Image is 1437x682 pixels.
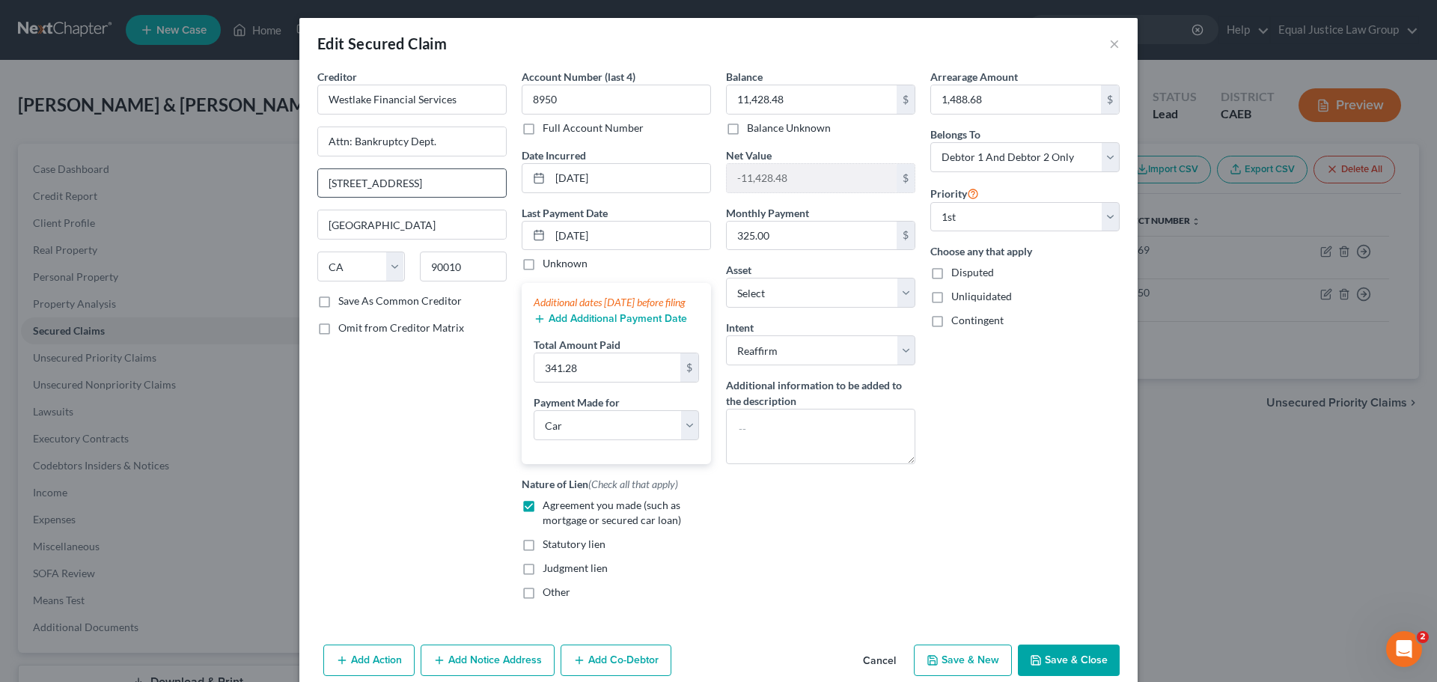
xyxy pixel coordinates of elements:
[534,353,680,382] input: 0.00
[727,85,897,114] input: 0.00
[534,295,699,310] div: Additional dates [DATE] before filing
[1109,34,1120,52] button: ×
[543,499,681,526] span: Agreement you made (such as mortgage or secured car loan)
[727,164,897,192] input: 0.00
[931,85,1101,114] input: 0.00
[951,290,1012,302] span: Unliquidated
[534,313,687,325] button: Add Additional Payment Date
[726,264,751,276] span: Asset
[897,85,915,114] div: $
[1417,631,1429,643] span: 2
[930,184,979,202] label: Priority
[338,293,462,308] label: Save As Common Creditor
[522,69,635,85] label: Account Number (last 4)
[914,645,1012,676] button: Save & New
[550,222,710,250] input: MM/DD/YYYY
[534,395,620,410] label: Payment Made for
[522,85,711,115] input: XXXX
[522,205,608,221] label: Last Payment Date
[588,478,678,490] span: (Check all that apply)
[318,169,506,198] input: Apt, Suite, etc...
[522,147,586,163] label: Date Incurred
[747,121,831,136] label: Balance Unknown
[318,127,506,156] input: Enter address...
[318,210,506,239] input: Enter city...
[317,85,507,115] input: Search creditor by name...
[930,69,1018,85] label: Arrearage Amount
[726,205,809,221] label: Monthly Payment
[930,128,980,141] span: Belongs To
[420,252,507,281] input: Enter zip...
[680,353,698,382] div: $
[543,561,608,574] span: Judgment lien
[317,70,357,83] span: Creditor
[851,646,908,676] button: Cancel
[930,243,1120,259] label: Choose any that apply
[561,645,671,676] button: Add Co-Debtor
[726,69,763,85] label: Balance
[897,164,915,192] div: $
[338,321,464,334] span: Omit from Creditor Matrix
[1101,85,1119,114] div: $
[550,164,710,192] input: MM/DD/YYYY
[421,645,555,676] button: Add Notice Address
[726,147,772,163] label: Net Value
[522,476,678,492] label: Nature of Lien
[323,645,415,676] button: Add Action
[1018,645,1120,676] button: Save & Close
[951,266,994,278] span: Disputed
[534,337,620,353] label: Total Amount Paid
[543,121,644,136] label: Full Account Number
[897,222,915,250] div: $
[727,222,897,250] input: 0.00
[951,314,1004,326] span: Contingent
[543,585,570,598] span: Other
[543,256,588,271] label: Unknown
[726,320,754,335] label: Intent
[317,33,447,54] div: Edit Secured Claim
[1386,631,1422,667] iframe: Intercom live chat
[726,377,915,409] label: Additional information to be added to the description
[543,538,605,550] span: Statutory lien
